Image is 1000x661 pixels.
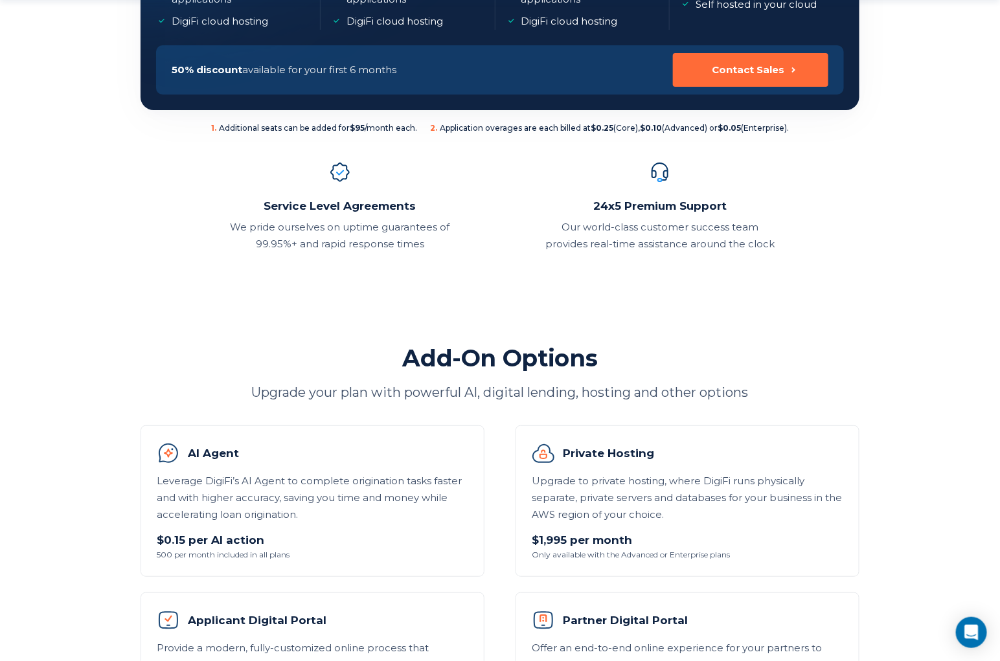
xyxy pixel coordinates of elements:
[172,62,396,78] p: available for your first 6 months
[591,123,613,133] b: $0.25
[141,343,859,373] h2: Add-On Options
[532,549,843,561] span: Only available with the Advanced or Enterprise plans
[640,123,662,133] b: $0.10
[350,123,365,133] b: $95
[521,13,618,30] p: DigiFi cloud hosting
[956,617,987,648] div: Open Intercom Messenger
[157,609,468,632] h3: Applicant Digital Portal
[157,473,468,523] p: Leverage DigiFi’s AI Agent to complete origination tasks faster and with higher accuracy, saving ...
[532,473,843,523] p: Upgrade to private hosting, where DigiFi runs physically separate, private servers and databases ...
[430,123,437,133] sup: 2 .
[211,123,417,133] span: Additional seats can be added for /month each.
[141,383,859,402] p: Upgrade your plan with powerful AI, digital lending, hosting and other options
[712,63,784,76] div: Contact Sales
[532,442,843,465] h3: Private Hosting
[545,198,775,214] h2: 24x5 Premium Support
[211,123,216,133] sup: 1 .
[430,123,789,133] span: Application overages are each billed at (Core), (Advanced) or (Enterprise).
[157,442,468,465] h3: AI Agent
[172,63,242,76] span: 50% discount
[545,219,775,252] p: Our world-class customer success team provides real-time assistance around the clock
[225,198,455,214] h2: Service Level Agreements
[172,13,268,30] p: DigiFi cloud hosting
[673,53,828,87] button: Contact Sales
[532,609,843,632] h3: Partner Digital Portal
[225,219,455,252] p: We pride ourselves on uptime guarantees of 99.95%+ and rapid response times
[347,13,443,30] p: DigiFi cloud hosting
[157,549,468,561] span: 500 per month included in all plans
[532,531,843,549] p: $1,995 per month
[157,531,468,549] p: $0.15 per AI action
[718,123,741,133] b: $0.05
